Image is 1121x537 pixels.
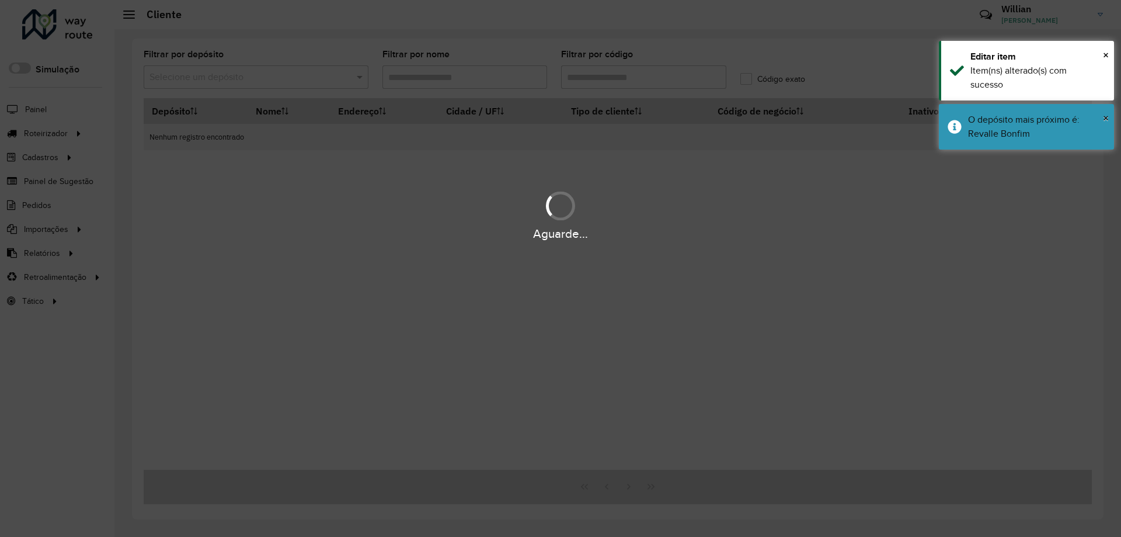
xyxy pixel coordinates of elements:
[1103,48,1109,61] span: ×
[970,50,1105,64] div: Editar item
[970,64,1105,92] div: Item(ns) alterado(s) com sucesso
[1103,112,1109,124] span: ×
[968,113,1105,141] div: O depósito mais próximo é: Revalle Bonfim
[1103,46,1109,64] button: Close
[1103,109,1109,127] button: Close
